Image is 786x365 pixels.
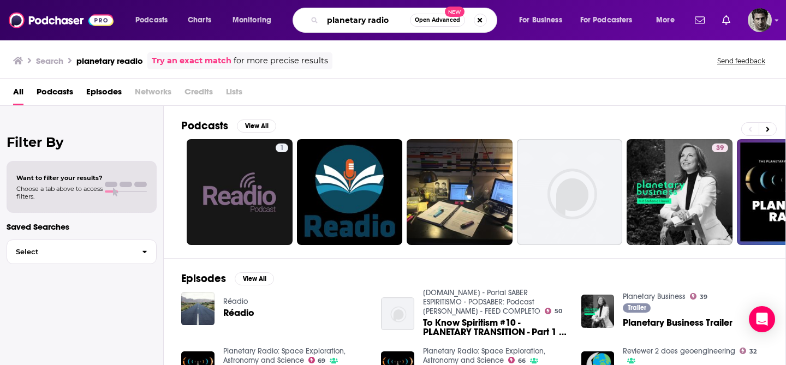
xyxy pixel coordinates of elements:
span: 50 [555,309,562,314]
input: Search podcasts, credits, & more... [323,11,410,29]
a: 32 [740,348,757,354]
a: Try an exact match [152,55,231,67]
div: Search podcasts, credits, & more... [303,8,508,33]
a: Réadio [223,297,248,306]
span: 1 [280,143,284,154]
a: Show notifications dropdown [690,11,709,29]
a: Planetary Radio: Space Exploration, Astronomy and Science [423,346,545,365]
span: 39 [700,295,707,300]
span: Choose a tab above to access filters. [16,185,103,200]
span: To Know Spiritism #10 - PLANETARY TRANSITION - Part 1 - [URL][DOMAIN_NAME] [423,318,568,337]
a: 50 [545,308,562,314]
button: Send feedback [714,56,769,65]
a: 69 [308,357,326,363]
img: Planetary Business Trailer [581,295,615,328]
a: Planetary Radio: Space Exploration, Astronomy and Science [223,346,346,365]
a: 39 [712,143,728,152]
span: for more precise results [234,55,328,67]
button: Select [7,240,157,264]
a: Reviewer 2 does geoengineering [623,346,735,356]
span: For Podcasters [580,13,633,28]
a: Charts [181,11,218,29]
span: 39 [716,143,724,154]
span: 69 [318,358,325,363]
button: Show profile menu [748,8,772,32]
span: Trailer [628,304,646,311]
button: open menu [128,11,182,29]
h3: Search [36,56,63,66]
h2: Filter By [7,134,157,150]
a: www.saberespiritismo.com - Portal SABER ESPIRITISMO - PODSABER: Podcast Espítia - FEED COMPLETO [423,288,540,316]
img: Podchaser - Follow, Share and Rate Podcasts [9,10,114,31]
h2: Podcasts [181,119,228,133]
span: Want to filter your results? [16,174,103,182]
span: Credits [184,83,213,105]
h2: Episodes [181,272,226,285]
a: 1 [276,143,288,152]
span: Open Advanced [415,17,460,23]
a: Show notifications dropdown [718,11,735,29]
a: 39 [627,139,733,245]
p: Saved Searches [7,222,157,232]
button: Open AdvancedNew [410,14,465,27]
img: Réadio [181,292,215,325]
a: EpisodesView All [181,272,274,285]
button: open menu [573,11,648,29]
span: More [656,13,675,28]
button: open menu [511,11,576,29]
span: Select [7,248,133,255]
span: Monitoring [233,13,271,28]
a: 1 [187,139,293,245]
a: Planetary Business Trailer [623,318,733,327]
a: Episodes [86,83,122,105]
span: For Business [519,13,562,28]
a: Planetary Business [623,292,686,301]
a: To Know Spiritism #10 - PLANETARY TRANSITION - Part 1 - https://www.saberespiritismo.com/2019/09/... [423,318,568,337]
span: Lists [226,83,242,105]
button: View All [237,119,276,133]
a: 66 [508,357,526,363]
a: 39 [690,293,707,300]
span: Networks [135,83,171,105]
div: Open Intercom Messenger [749,306,775,332]
button: View All [235,272,274,285]
img: To Know Spiritism #10 - PLANETARY TRANSITION - Part 1 - https://www.saberespiritismo.com/2019/09/... [381,297,414,331]
span: Charts [188,13,211,28]
a: Podcasts [37,83,73,105]
h3: planetary readio [76,56,143,66]
span: New [445,7,465,17]
span: Logged in as GaryR [748,8,772,32]
span: 32 [749,349,757,354]
span: Podcasts [135,13,168,28]
span: 66 [518,358,526,363]
button: open menu [225,11,285,29]
button: open menu [648,11,688,29]
a: All [13,83,23,105]
a: PodcastsView All [181,119,276,133]
img: User Profile [748,8,772,32]
a: Réadio [223,308,254,318]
